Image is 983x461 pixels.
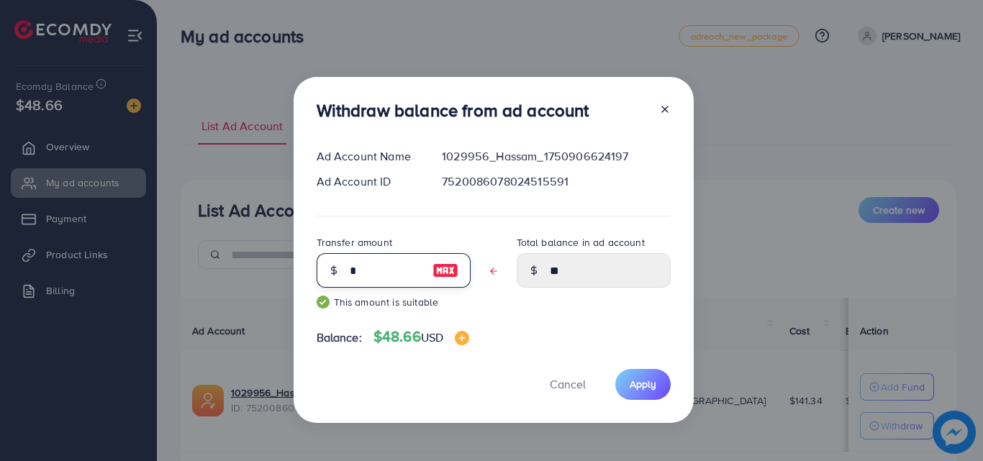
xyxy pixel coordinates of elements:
[517,235,645,250] label: Total balance in ad account
[430,173,681,190] div: 7520086078024515591
[317,329,362,346] span: Balance:
[317,295,471,309] small: This amount is suitable
[317,235,392,250] label: Transfer amount
[630,377,656,391] span: Apply
[305,148,431,165] div: Ad Account Name
[421,329,443,345] span: USD
[317,100,589,121] h3: Withdraw balance from ad account
[317,296,330,309] img: guide
[305,173,431,190] div: Ad Account ID
[532,369,604,400] button: Cancel
[432,262,458,279] img: image
[455,331,469,345] img: image
[430,148,681,165] div: 1029956_Hassam_1750906624197
[615,369,671,400] button: Apply
[550,376,586,392] span: Cancel
[373,328,469,346] h4: $48.66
